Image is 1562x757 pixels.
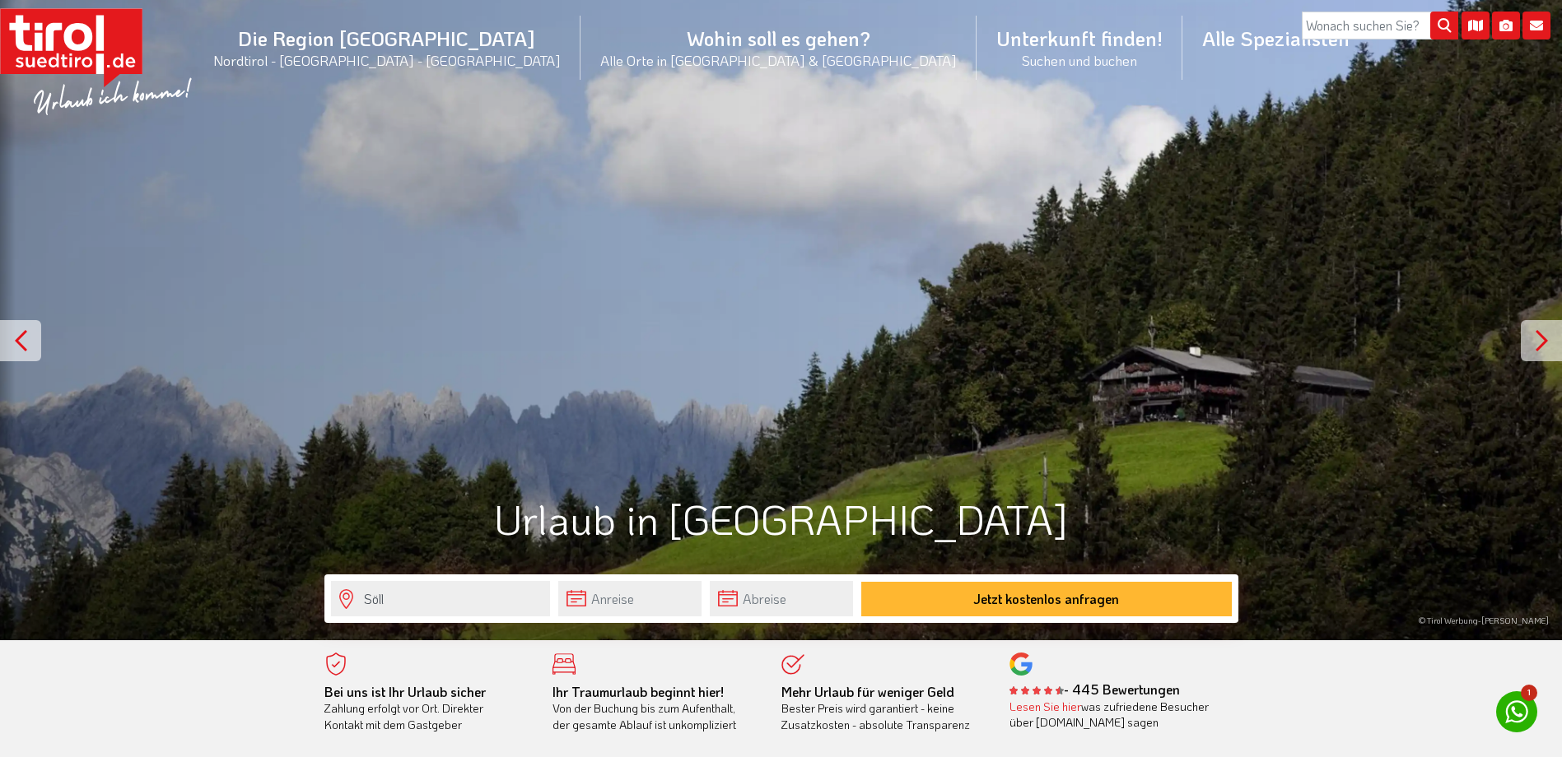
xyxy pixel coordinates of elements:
i: Karte öffnen [1462,12,1490,39]
div: was zufriedene Besucher über [DOMAIN_NAME] sagen [1009,699,1214,731]
b: Mehr Urlaub für weniger Geld [781,683,954,700]
b: Ihr Traumurlaub beginnt hier! [553,683,724,700]
div: Von der Buchung bis zum Aufenthalt, der gesamte Ablauf ist unkompliziert [553,684,757,733]
input: Wonach suchen Sie? [1302,12,1458,39]
div: Bester Preis wird garantiert - keine Zusatzkosten - absolute Transparenz [781,684,986,733]
a: 1 [1496,691,1537,732]
input: Abreise [710,581,853,616]
i: Kontakt [1522,12,1550,39]
a: Unterkunft finden!Suchen und buchen [977,7,1182,87]
i: Fotogalerie [1492,12,1520,39]
small: Nordtirol - [GEOGRAPHIC_DATA] - [GEOGRAPHIC_DATA] [213,51,561,69]
a: Wohin soll es gehen?Alle Orte in [GEOGRAPHIC_DATA] & [GEOGRAPHIC_DATA] [581,7,977,87]
div: Zahlung erfolgt vor Ort. Direkter Kontakt mit dem Gastgeber [324,684,529,733]
small: Alle Orte in [GEOGRAPHIC_DATA] & [GEOGRAPHIC_DATA] [600,51,957,69]
b: - 445 Bewertungen [1009,680,1180,698]
b: Bei uns ist Ihr Urlaub sicher [324,683,486,700]
button: Jetzt kostenlos anfragen [861,582,1232,616]
a: Lesen Sie hier [1009,699,1081,714]
input: Wo soll's hingehen? [331,581,550,616]
a: Die Region [GEOGRAPHIC_DATA]Nordtirol - [GEOGRAPHIC_DATA] - [GEOGRAPHIC_DATA] [194,7,581,87]
h1: Urlaub in [GEOGRAPHIC_DATA] [324,496,1238,541]
a: Alle Spezialisten [1182,7,1369,69]
small: Suchen und buchen [996,51,1163,69]
span: 1 [1521,685,1537,701]
input: Anreise [558,581,702,616]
